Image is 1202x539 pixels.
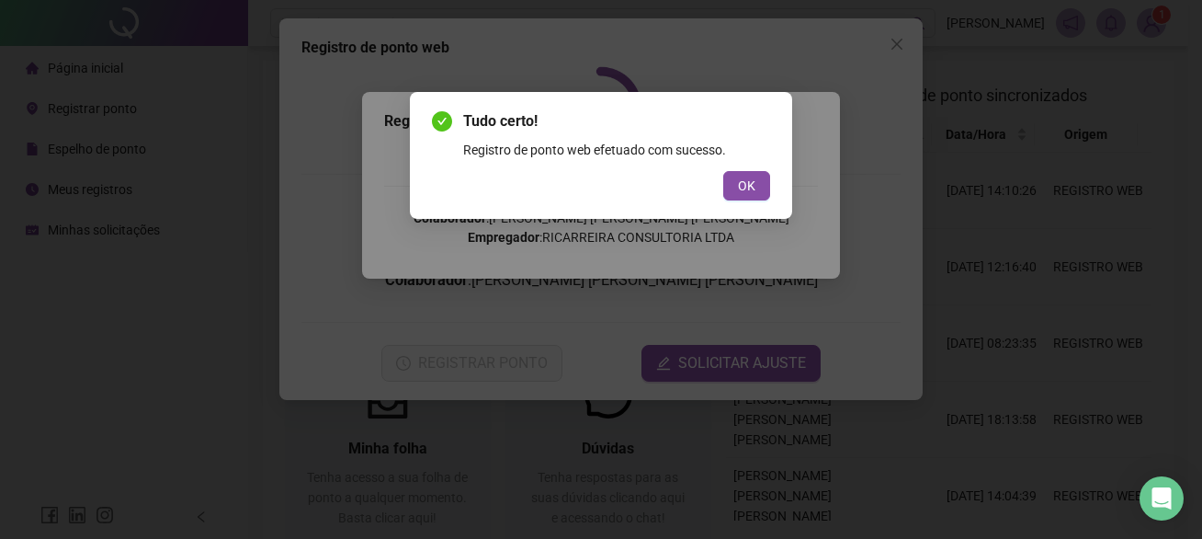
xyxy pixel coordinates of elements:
button: OK [723,171,770,201]
span: OK [738,176,755,196]
div: Registro de ponto web efetuado com sucesso. [463,140,770,160]
span: check-circle [432,111,452,132]
span: Tudo certo! [463,110,770,132]
div: Open Intercom Messenger [1140,476,1184,521]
